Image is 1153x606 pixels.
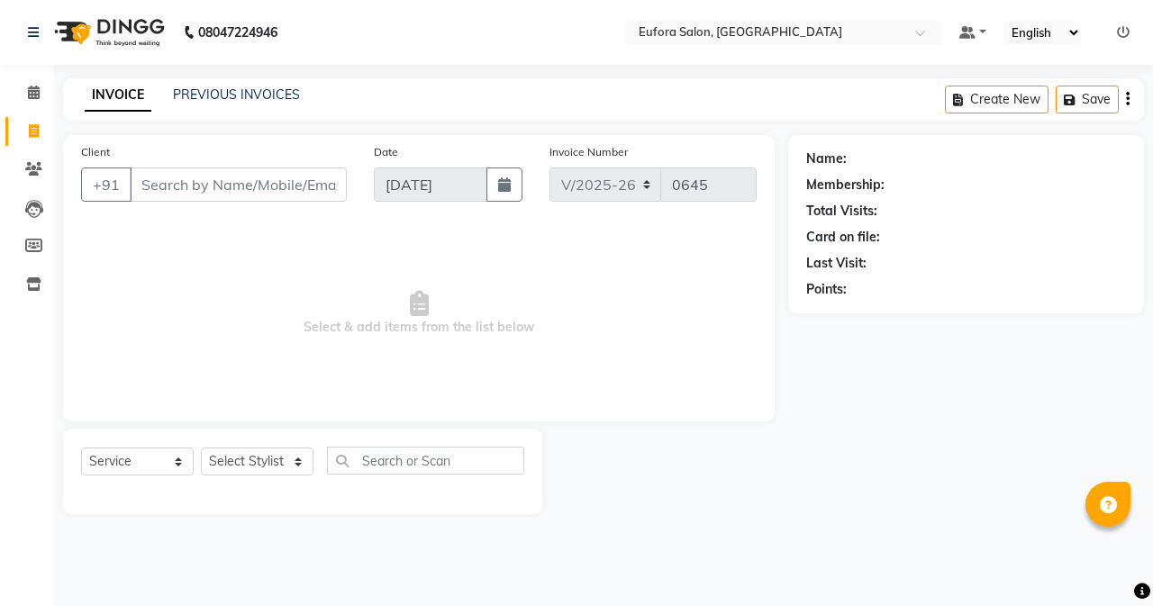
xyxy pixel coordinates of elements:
div: Last Visit: [806,254,867,273]
span: Select & add items from the list below [81,223,757,403]
img: logo [46,7,169,58]
b: 08047224946 [198,7,277,58]
a: INVOICE [85,79,151,112]
div: Card on file: [806,228,880,247]
label: Invoice Number [549,144,628,160]
div: Membership: [806,176,885,194]
input: Search by Name/Mobile/Email/Code [130,167,347,202]
button: Create New [945,86,1049,113]
div: Total Visits: [806,202,877,221]
label: Date [374,144,398,160]
div: Name: [806,149,847,168]
button: Save [1056,86,1119,113]
label: Client [81,144,110,160]
input: Search or Scan [327,447,524,475]
div: Points: [806,280,847,299]
a: PREVIOUS INVOICES [173,86,300,103]
button: +91 [81,167,132,202]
